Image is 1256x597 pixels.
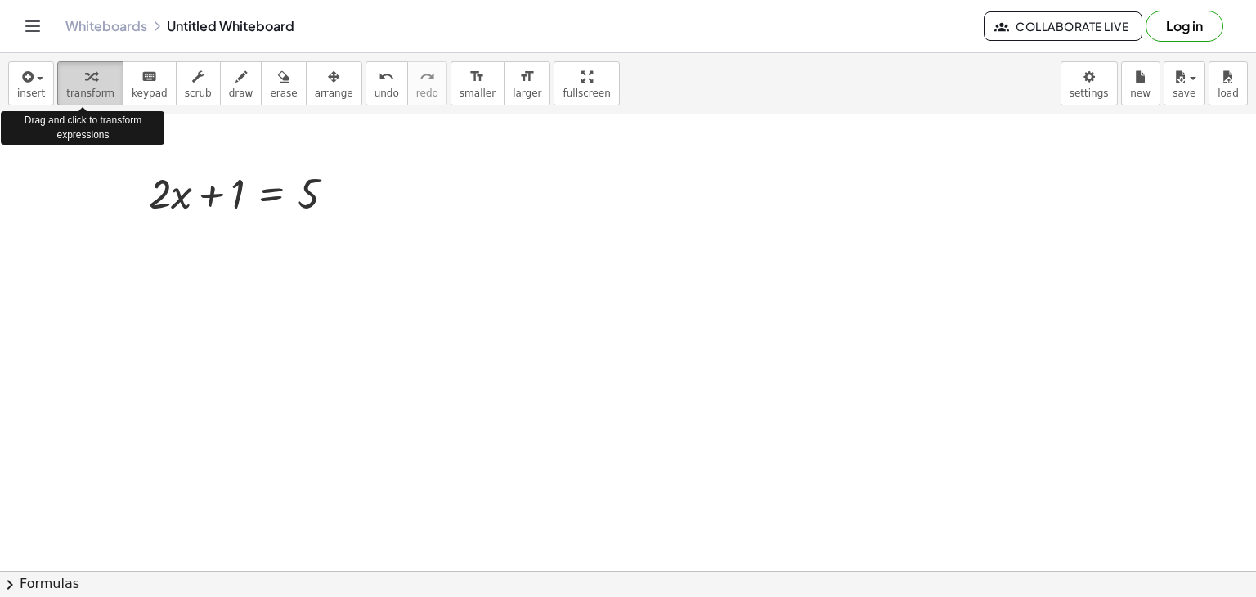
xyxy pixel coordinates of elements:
button: draw [220,61,262,105]
button: save [1164,61,1205,105]
button: Toggle navigation [20,13,46,39]
button: Log in [1146,11,1223,42]
button: arrange [306,61,362,105]
i: keyboard [141,67,157,87]
button: new [1121,61,1160,105]
span: arrange [315,88,353,99]
button: load [1209,61,1248,105]
button: erase [261,61,306,105]
button: format_sizelarger [504,61,550,105]
button: Collaborate Live [984,11,1142,41]
span: load [1218,88,1239,99]
button: transform [57,61,123,105]
span: Collaborate Live [998,19,1128,34]
span: transform [66,88,114,99]
span: erase [270,88,297,99]
button: scrub [176,61,221,105]
i: format_size [519,67,535,87]
div: Drag and click to transform expressions [1,111,164,144]
button: keyboardkeypad [123,61,177,105]
span: draw [229,88,253,99]
i: redo [419,67,435,87]
i: format_size [469,67,485,87]
button: format_sizesmaller [451,61,505,105]
button: settings [1061,61,1118,105]
button: insert [8,61,54,105]
span: save [1173,88,1195,99]
span: settings [1070,88,1109,99]
span: scrub [185,88,212,99]
i: undo [379,67,394,87]
span: keypad [132,88,168,99]
button: redoredo [407,61,447,105]
span: undo [375,88,399,99]
span: smaller [460,88,496,99]
span: new [1130,88,1151,99]
span: insert [17,88,45,99]
span: larger [513,88,541,99]
button: fullscreen [554,61,619,105]
span: redo [416,88,438,99]
a: Whiteboards [65,18,147,34]
span: fullscreen [563,88,610,99]
button: undoundo [366,61,408,105]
